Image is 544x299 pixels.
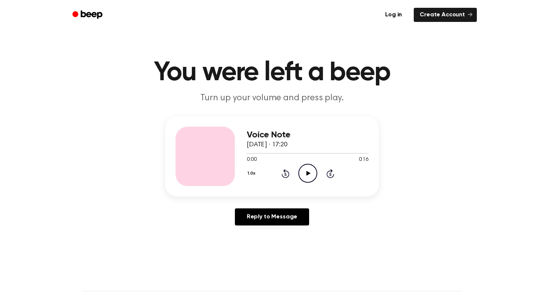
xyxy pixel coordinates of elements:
[67,8,109,22] a: Beep
[359,156,368,164] span: 0:16
[247,167,258,180] button: 1.0x
[378,6,409,23] a: Log in
[247,130,368,140] h3: Voice Note
[235,208,309,225] a: Reply to Message
[130,92,414,104] p: Turn up your volume and press play.
[247,156,256,164] span: 0:00
[247,142,288,148] span: [DATE] · 17:20
[414,8,477,22] a: Create Account
[82,59,462,86] h1: You were left a beep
